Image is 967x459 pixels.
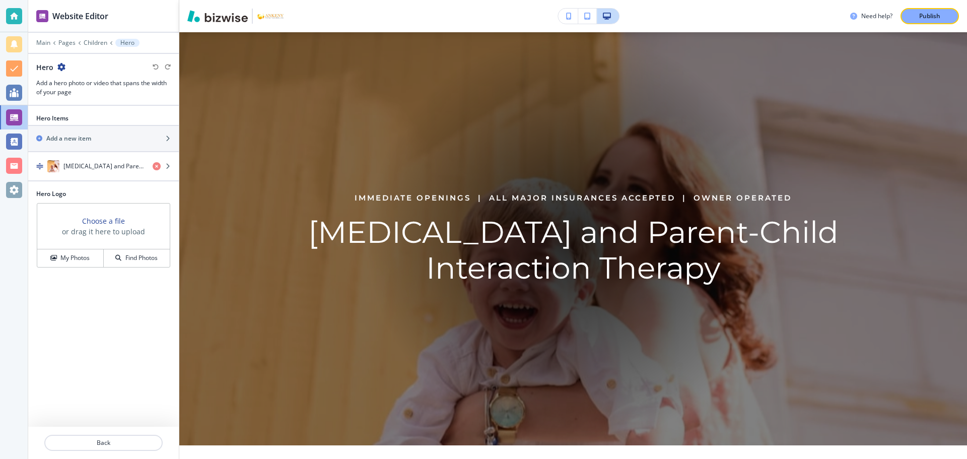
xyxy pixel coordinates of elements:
h4: My Photos [60,253,90,263]
p: Hero [120,39,134,46]
button: Publish [901,8,959,24]
button: Drag[MEDICAL_DATA] and Parent-Child Interaction Therapy [28,152,179,181]
button: Main [36,39,50,46]
button: Find Photos [104,249,170,267]
h2: Website Editor [52,10,108,22]
img: editor icon [36,10,48,22]
img: Banner Image [179,32,967,445]
h4: [MEDICAL_DATA] and Parent-Child Interaction Therapy [63,162,145,171]
button: Back [44,435,163,451]
p: Publish [919,12,940,21]
button: My Photos [37,249,104,267]
h3: Need help? [861,12,892,21]
h2: Hero Logo [36,189,171,199]
h3: Add a hero photo or video that spans the width of your page [36,79,171,97]
img: Bizwise Logo [187,10,248,22]
div: Choose a fileor drag it here to uploadMy PhotosFind Photos [36,203,171,268]
h2: Add a new item [46,134,91,143]
button: Children [84,39,107,46]
p: Back [45,438,162,447]
button: Pages [58,39,76,46]
button: Add a new item [28,126,179,151]
h2: Hero Items [36,114,68,123]
p: [MEDICAL_DATA] and Parent-Child Interaction Therapy [297,214,849,286]
button: Choose a file [82,216,125,226]
h3: or drag it here to upload [62,226,145,237]
h4: Find Photos [125,253,158,263]
h2: Hero [36,62,53,73]
button: Hero [115,39,140,47]
img: Drag [36,163,43,170]
p: Immediate Openings | All Major Insurances Accepted | Owner Operated [297,192,849,204]
img: Your Logo [257,13,284,20]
